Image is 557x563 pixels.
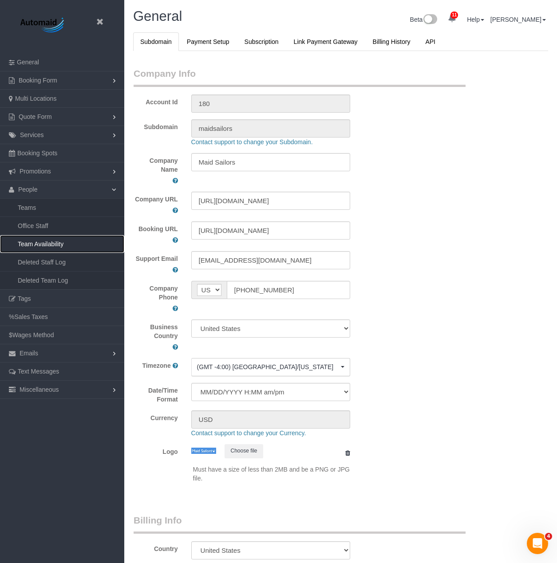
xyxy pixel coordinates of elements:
[19,113,52,120] span: Quote Form
[154,544,178,553] label: Country
[191,358,351,376] ol: Choose Timezone
[138,224,178,233] label: Booking URL
[197,362,339,371] span: (GMT -4:00) [GEOGRAPHIC_DATA]/[US_STATE]
[20,350,38,357] span: Emails
[467,16,484,23] a: Help
[18,186,38,193] span: People
[185,429,530,437] div: Contact support to change your Currency.
[191,448,216,454] img: de9edfe7b037b8b73f2ebebeed428ce6ac20a011.jpeg
[287,32,365,51] a: Link Payment Gateway
[191,358,351,376] button: (GMT -4:00) [GEOGRAPHIC_DATA]/[US_STATE]
[12,331,54,339] span: Wages Method
[18,368,59,375] span: Text Messages
[133,32,179,51] a: Subdomain
[20,131,44,138] span: Services
[14,313,47,320] span: Sales Taxes
[545,533,552,540] span: 4
[16,16,71,35] img: Automaid Logo
[127,94,185,106] label: Account Id
[134,156,178,174] label: Company Name
[134,67,466,87] legend: Company Info
[135,195,178,204] label: Company URL
[19,77,57,84] span: Booking Form
[237,32,286,51] a: Subscription
[20,386,59,393] span: Miscellaneous
[133,8,182,24] span: General
[127,383,185,404] label: Date/Time Format
[136,254,178,263] label: Support Email
[225,444,263,458] button: Choose file
[15,95,56,102] span: Multi Locations
[185,138,530,146] div: Contact support to change your Subdomain.
[423,14,437,26] img: New interface
[366,32,418,51] a: Billing History
[134,514,466,534] legend: Billing Info
[450,12,458,19] span: 11
[180,32,237,51] a: Payment Setup
[527,533,548,554] iframe: Intercom live chat
[18,295,31,302] span: Tags
[127,444,185,456] label: Logo
[20,168,51,175] span: Promotions
[193,465,351,483] p: Must have a size of less than 2MB and be a PNG or JPG file.
[443,9,461,28] a: 11
[142,361,170,370] label: Timezone
[227,281,351,299] input: Phone
[17,150,57,157] span: Booking Spots
[127,119,185,131] label: Subdomain
[490,16,546,23] a: [PERSON_NAME]
[134,323,178,340] label: Business Country
[418,32,442,51] a: API
[127,410,185,422] label: Currency
[410,16,438,23] a: Beta
[134,284,178,302] label: Company Phone
[17,59,39,66] span: General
